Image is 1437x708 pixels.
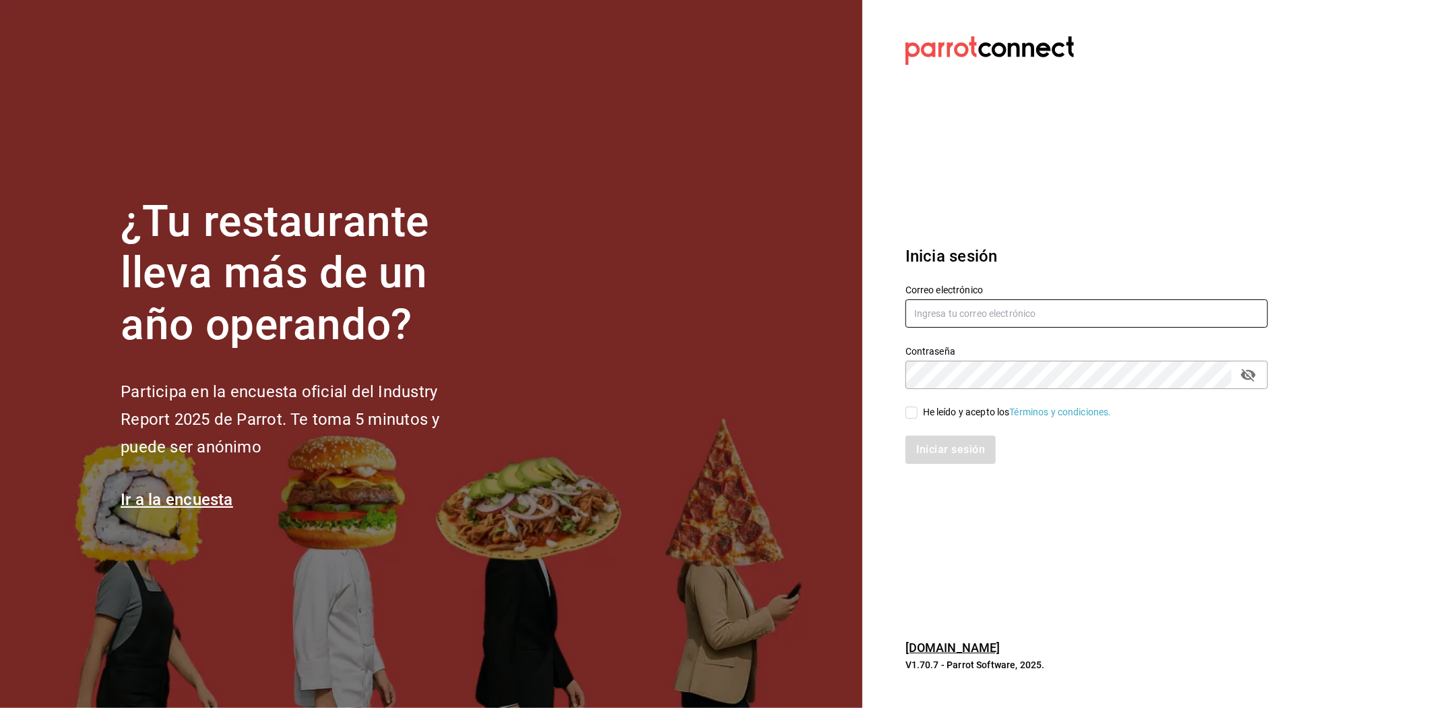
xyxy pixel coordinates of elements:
a: Términos y condiciones. [1010,407,1112,417]
label: Correo electrónico [905,285,1268,295]
a: Ir a la encuesta [121,490,233,509]
p: V1.70.7 - Parrot Software, 2025. [905,658,1268,672]
h2: Participa en la encuesta oficial del Industry Report 2025 de Parrot. Te toma 5 minutos y puede se... [121,378,484,461]
label: Contraseña [905,347,1268,356]
a: [DOMAIN_NAME] [905,641,1000,655]
div: He leído y acepto los [923,405,1112,419]
h1: ¿Tu restaurante lleva más de un año operando? [121,196,484,351]
button: passwordField [1237,363,1260,386]
input: Ingresa tu correo electrónico [905,299,1268,328]
h3: Inicia sesión [905,244,1268,268]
